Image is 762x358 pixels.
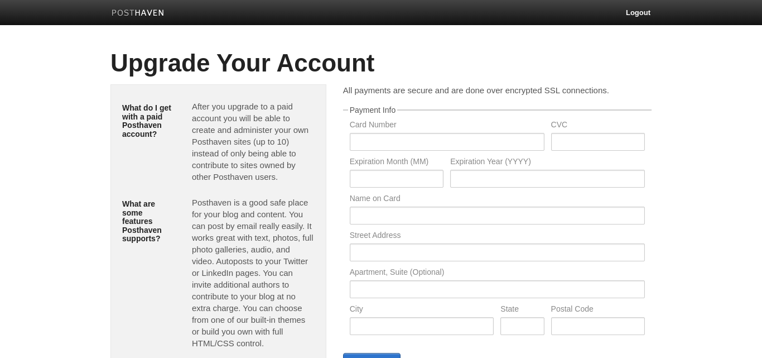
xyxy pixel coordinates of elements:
label: State [500,305,544,316]
h5: What are some features Posthaven supports? [122,200,175,243]
p: After you upgrade to a paid account you will be able to create and administer your own Posthaven ... [192,101,315,183]
legend: Payment Info [348,106,398,114]
label: Postal Code [551,305,645,316]
p: Posthaven is a good safe place for your blog and content. You can post by email really easily. It... [192,197,315,349]
label: Expiration Year (YYYY) [450,157,645,168]
label: Street Address [350,231,645,242]
p: All payments are secure and are done over encrypted SSL connections. [343,84,652,96]
h1: Upgrade Your Account [110,50,652,77]
label: Name on Card [350,194,645,205]
label: CVC [551,121,645,131]
label: Expiration Month (MM) [350,157,443,168]
img: Posthaven-bar [112,9,165,18]
h5: What do I get with a paid Posthaven account? [122,104,175,139]
label: Apartment, Suite (Optional) [350,268,645,279]
label: Card Number [350,121,544,131]
label: City [350,305,494,316]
